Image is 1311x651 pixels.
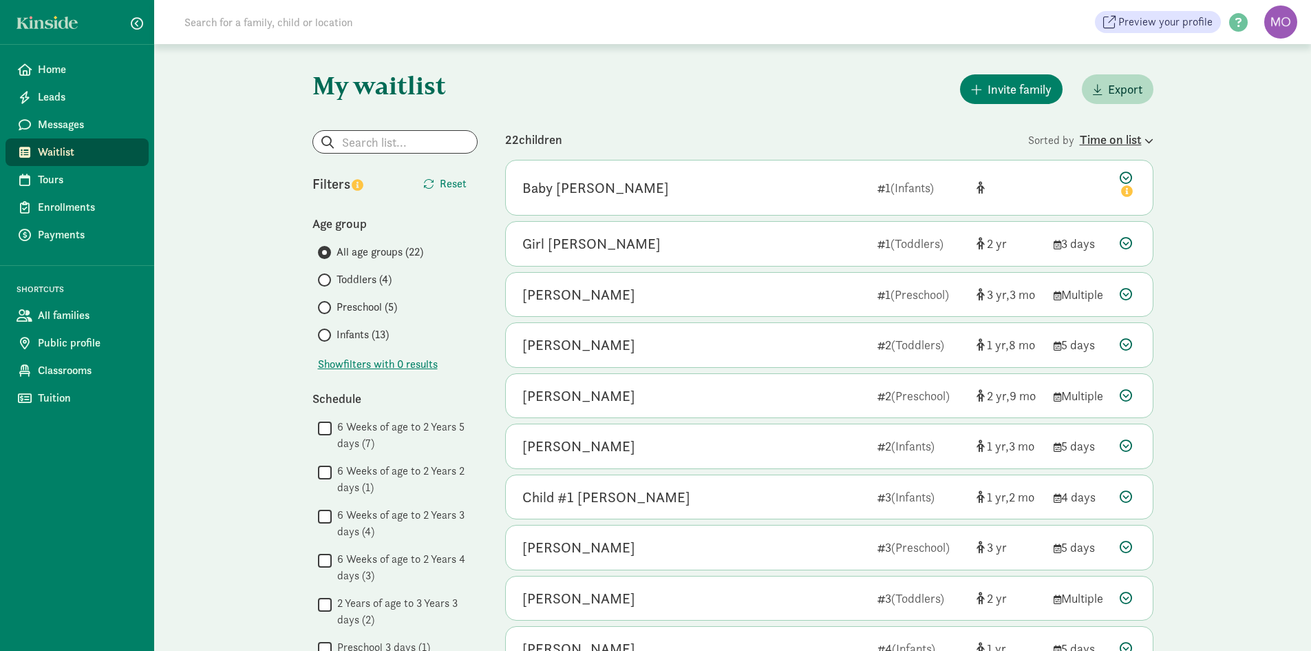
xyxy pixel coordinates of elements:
a: All families [6,302,149,329]
span: 1 [987,489,1009,505]
span: Tours [38,172,138,188]
div: [object Object] [977,437,1043,455]
button: Export [1082,74,1153,104]
a: Preview your profile [1095,11,1221,33]
span: Leads [38,89,138,105]
a: Enrollments [6,194,149,221]
div: Child #1 Sonnenberg [522,486,690,508]
span: Home [38,61,138,78]
a: Payments [6,221,149,249]
div: Schedule [312,389,478,408]
button: Reset [412,170,478,198]
div: 2 [877,335,966,354]
div: Taylee Macht [522,588,635,610]
div: 1 [877,234,966,253]
span: Invite family [988,80,1052,99]
div: Filters [312,174,395,194]
div: 4 days [1054,488,1109,506]
iframe: Chat Widget [1242,585,1311,651]
span: (Preschool) [891,539,950,555]
span: (Toddlers) [891,337,944,353]
div: 5 days [1054,538,1109,557]
span: 2 [987,388,1010,404]
div: Mavrick Mulry [522,537,635,559]
span: 1 [987,438,1009,454]
div: Age group [312,214,478,233]
span: 3 [1009,438,1034,454]
div: Baby Kilsdonk [522,177,669,199]
span: (Toddlers) [891,590,944,606]
input: Search for a family, child or location [176,8,562,36]
div: 3 [877,538,966,557]
span: Classrooms [38,362,138,379]
span: All families [38,307,138,324]
input: Search list... [313,131,477,153]
span: Export [1108,80,1142,99]
div: 1 [877,178,966,197]
span: All age groups (22) [337,244,423,260]
div: [object Object] [977,589,1043,608]
label: 6 Weeks of age to 2 Years 4 days (3) [332,551,478,584]
button: Invite family [960,74,1063,104]
a: Messages [6,111,149,138]
div: Time on list [1080,130,1153,149]
span: 8 [1009,337,1035,353]
span: Payments [38,227,138,243]
span: 3 [1010,287,1035,302]
label: 6 Weeks of age to 2 Years 5 days (7) [332,419,478,452]
div: 3 [877,589,966,608]
h1: My waitlist [312,72,478,99]
div: [object Object] [977,335,1043,354]
div: Michael Brandenburg [522,435,635,457]
span: 2 [987,590,1007,606]
label: 6 Weeks of age to 2 Years 2 days (1) [332,463,478,496]
span: Show filters with 0 results [318,356,438,373]
div: Multiple [1054,285,1109,304]
span: (Infants) [891,438,935,454]
span: 3 [987,539,1007,555]
span: 9 [1010,388,1036,404]
div: 2 [877,437,966,455]
label: 6 Weeks of age to 2 Years 3 days (4) [332,507,478,540]
span: Tuition [38,390,138,406]
div: Multiple [1054,386,1109,405]
span: Reset [440,176,467,192]
div: 5 days [1054,335,1109,354]
span: (Preschool) [891,287,949,302]
div: 22 children [505,130,1028,149]
span: Preview your profile [1118,14,1213,30]
div: [object Object] [977,538,1043,557]
div: 3 [877,488,966,506]
a: Public profile [6,329,149,357]
span: Messages [38,116,138,133]
span: (Toddlers) [891,236,944,251]
span: Waitlist [38,144,138,161]
a: Leads [6,83,149,111]
div: 2 [877,386,966,405]
div: Ainsley Kunschke [522,284,635,306]
a: Classrooms [6,357,149,384]
span: 2 [1009,489,1034,505]
a: Tours [6,166,149,194]
div: [object Object] [977,178,1043,197]
div: [object Object] [977,234,1043,253]
div: 5 days [1054,437,1109,455]
button: Showfilters with 0 results [318,356,438,373]
div: Gary Strehlow [522,334,635,356]
div: [object Object] [977,285,1043,304]
div: Girl Riemer [522,233,661,255]
span: 2 [987,236,1007,251]
a: Tuition [6,384,149,412]
div: [object Object] [977,488,1043,506]
div: Sorted by [1028,130,1153,149]
a: Home [6,56,149,83]
div: 3 days [1054,234,1109,253]
div: [object Object] [977,386,1043,405]
span: 3 [987,287,1010,302]
a: Waitlist [6,138,149,166]
span: Public profile [38,335,138,351]
span: Toddlers (4) [337,271,392,288]
span: 1 [987,337,1009,353]
div: Eldon Griesbach [522,385,635,407]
